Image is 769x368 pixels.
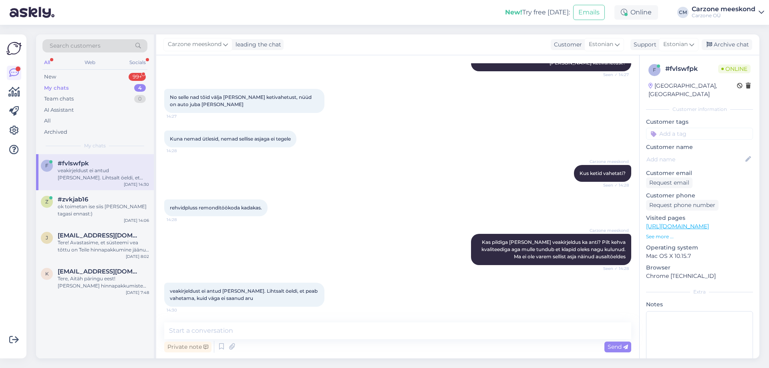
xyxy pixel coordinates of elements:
p: Browser [646,263,753,272]
div: Customer [551,40,582,49]
span: Estonian [589,40,613,49]
span: f [653,67,656,73]
div: [GEOGRAPHIC_DATA], [GEOGRAPHIC_DATA] [648,82,737,99]
p: Customer email [646,169,753,177]
span: Carzone meeskond [590,227,629,233]
div: Archived [44,128,67,136]
span: #zvkjab16 [58,196,88,203]
span: Online [718,64,751,73]
div: [DATE] 7:48 [126,290,149,296]
span: Seen ✓ 14:28 [599,182,629,188]
div: ok toimetan ise siis [PERSON_NAME] tagasi ennast:) [58,203,149,217]
span: Carzone meeskond [168,40,221,49]
div: 99+ [129,73,146,81]
span: f [45,163,48,169]
p: Visited pages [646,214,753,222]
div: Request phone number [646,200,719,211]
div: Socials [128,57,147,68]
span: #fvlswfpk [58,160,89,167]
p: Customer phone [646,191,753,200]
div: My chats [44,84,69,92]
div: Team chats [44,95,74,103]
div: [DATE] 14:06 [124,217,149,223]
div: [DATE] 14:30 [124,181,149,187]
div: Try free [DATE]: [505,8,570,17]
span: 14:28 [167,148,197,154]
div: 0 [134,95,146,103]
div: Archive chat [702,39,752,50]
span: Seen ✓ 14:27 [599,72,629,78]
b: New! [505,8,522,16]
span: z [45,199,48,205]
div: Carzone OÜ [692,12,755,19]
span: 14:30 [167,307,197,313]
span: No selle nad tõid välja [PERSON_NAME] ketivahetust, nüüd on auto juba [PERSON_NAME] [170,94,313,107]
input: Add a tag [646,128,753,140]
span: jrk500a@gmail.com [58,232,141,239]
span: Estonian [663,40,688,49]
div: leading the chat [232,40,281,49]
div: Customer information [646,106,753,113]
span: Kannleon@gmail.com [58,268,141,275]
span: Send [608,343,628,350]
p: Operating system [646,243,753,252]
span: Kuna nemad ütlesid, nemad sellise asjaga ei tegele [170,136,291,142]
div: 4 [134,84,146,92]
p: See more ... [646,233,753,240]
div: Support [630,40,656,49]
span: Carzone meeskond [590,159,629,165]
div: # fvlswfpk [665,64,718,74]
div: Carzone meeskond [692,6,755,12]
p: Notes [646,300,753,309]
span: My chats [84,142,106,149]
span: Kas pildiga [PERSON_NAME] veakirjeldus ka anti? Pilt kehva kvaliteediga aga mulle tundub et klapi... [481,239,627,259]
div: veakirjeldust ei antud [PERSON_NAME]. Lihtsalt öeldi, et peab vahetama, kuid väga ei saanud aru [58,167,149,181]
p: Chrome [TECHNICAL_ID] [646,272,753,280]
div: Private note [164,342,211,352]
span: veakirjeldust ei antud [PERSON_NAME]. Lihtsalt öeldi, et peab vahetama, kuid väga ei saanud aru [170,288,319,301]
div: Request email [646,177,693,188]
span: Seen ✓ 14:28 [599,265,629,271]
div: Extra [646,288,753,296]
p: Customer tags [646,118,753,126]
p: Mac OS X 10.15.7 [646,252,753,260]
p: Customer name [646,143,753,151]
a: [URL][DOMAIN_NAME] [646,223,709,230]
div: New [44,73,56,81]
span: 14:28 [167,217,197,223]
div: Tere, Aitäh päringu eest! [PERSON_NAME] hinnapakkumiste koostamise nimekirja. Edastame Teile hinn... [58,275,149,290]
div: CM [677,7,688,18]
div: Online [614,5,658,20]
span: rehvidpluss remonditöökoda kadakas. [170,205,262,211]
div: All [42,57,52,68]
div: AI Assistant [44,106,74,114]
div: Web [83,57,97,68]
div: All [44,117,51,125]
div: Tere! Avastasime, et süsteemi vea tõttu on Teile hinnapakkumine jäänud saatmata. Kas ootate veel ... [58,239,149,253]
a: Carzone meeskondCarzone OÜ [692,6,764,19]
input: Add name [646,155,744,164]
div: [DATE] 8:02 [126,253,149,259]
span: Kus ketid vahetati? [580,170,626,176]
img: Askly Logo [6,41,22,56]
span: 14:27 [167,113,197,119]
span: j [46,235,48,241]
span: Search customers [50,42,101,50]
button: Emails [573,5,605,20]
span: K [45,271,49,277]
